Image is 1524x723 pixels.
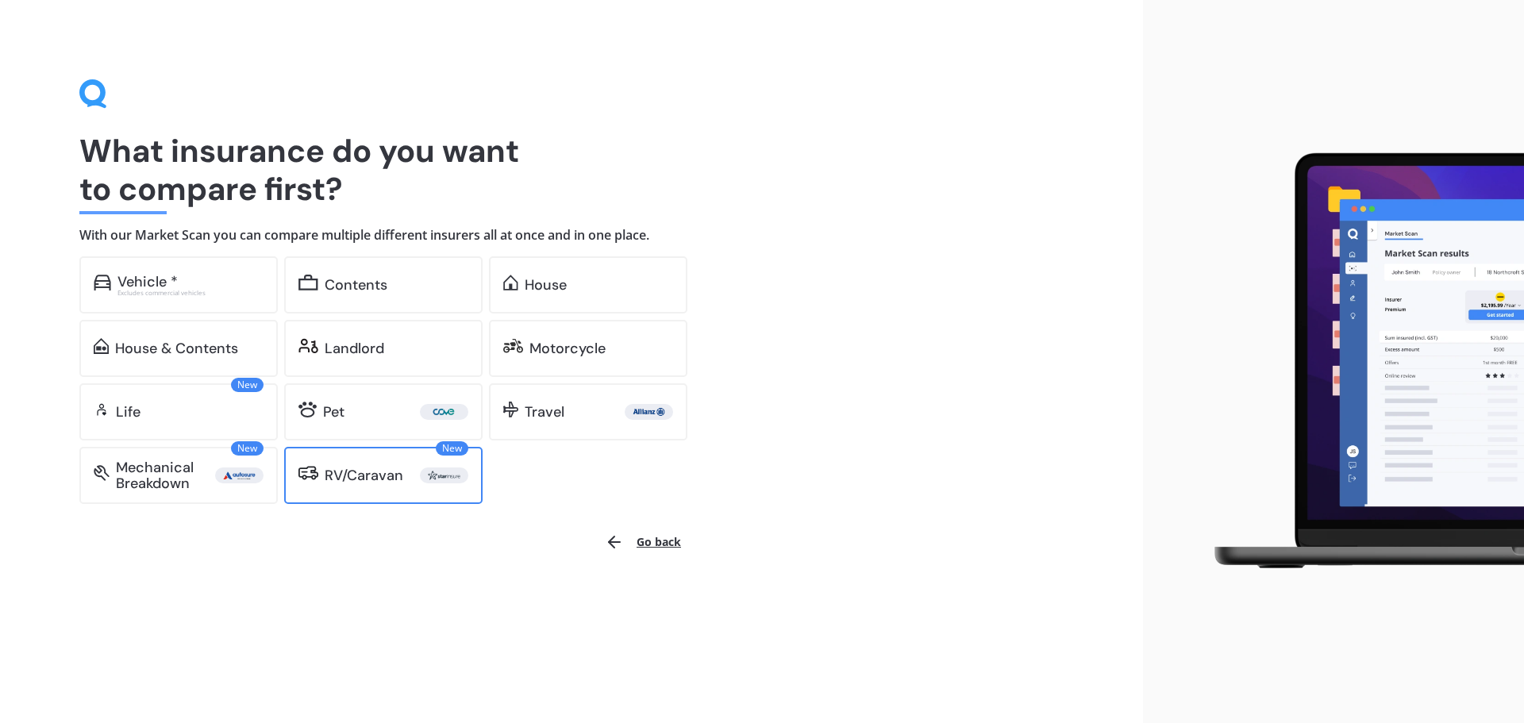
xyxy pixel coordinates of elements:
[94,338,109,354] img: home-and-contents.b802091223b8502ef2dd.svg
[423,404,465,420] img: Cove.webp
[525,404,564,420] div: Travel
[325,277,387,293] div: Contents
[117,274,178,290] div: Vehicle *
[1191,144,1524,580] img: laptop.webp
[231,441,264,456] span: New
[325,467,403,483] div: RV/Caravan
[115,340,238,356] div: House & Contents
[503,338,523,354] img: motorbike.c49f395e5a6966510904.svg
[298,338,318,354] img: landlord.470ea2398dcb263567d0.svg
[628,404,670,420] img: Allianz.webp
[525,277,567,293] div: House
[94,275,111,290] img: car.f15378c7a67c060ca3f3.svg
[325,340,384,356] div: Landlord
[529,340,606,356] div: Motorcycle
[284,383,483,440] a: Pet
[79,132,1064,208] h1: What insurance do you want to compare first?
[94,402,110,417] img: life.f720d6a2d7cdcd3ad642.svg
[298,465,318,481] img: rv.0245371a01b30db230af.svg
[423,467,465,483] img: Star.webp
[116,404,140,420] div: Life
[298,275,318,290] img: content.01f40a52572271636b6f.svg
[503,402,518,417] img: travel.bdda8d6aa9c3f12c5fe2.svg
[436,441,468,456] span: New
[79,227,1064,244] h4: With our Market Scan you can compare multiple different insurers all at once and in one place.
[218,467,260,483] img: Autosure.webp
[323,404,344,420] div: Pet
[116,460,215,491] div: Mechanical Breakdown
[595,523,691,561] button: Go back
[231,378,264,392] span: New
[94,465,110,481] img: mbi.6615ef239df2212c2848.svg
[503,275,518,290] img: home.91c183c226a05b4dc763.svg
[298,402,317,417] img: pet.71f96884985775575a0d.svg
[117,290,264,296] div: Excludes commercial vehicles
